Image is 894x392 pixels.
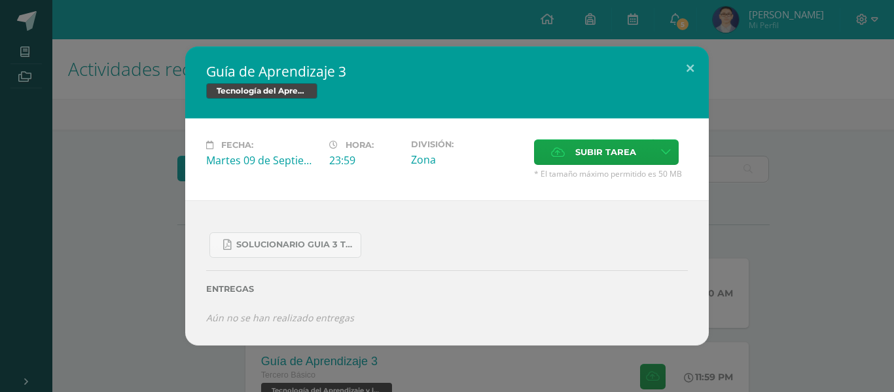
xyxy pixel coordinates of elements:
h2: Guía de Aprendizaje 3 [206,62,688,80]
span: Subir tarea [575,140,636,164]
span: Fecha: [221,140,253,150]
span: * El tamaño máximo permitido es 50 MB [534,168,688,179]
button: Close (Esc) [671,46,709,91]
span: Hora: [346,140,374,150]
div: Martes 09 de Septiembre [206,153,319,168]
label: Entregas [206,284,688,294]
div: 23:59 [329,153,401,168]
span: Tecnología del Aprendizaje y la Comunicación (TIC) [206,83,317,99]
a: SOLUCIONARIO GUIA 3 TKINTER PYTHON III BASICO PROBLEMAS INTERMEDIOS.pdf [209,232,361,258]
i: Aún no se han realizado entregas [206,312,354,324]
label: División: [411,139,524,149]
span: SOLUCIONARIO GUIA 3 TKINTER PYTHON III BASICO PROBLEMAS INTERMEDIOS.pdf [236,240,354,250]
div: Zona [411,152,524,167]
